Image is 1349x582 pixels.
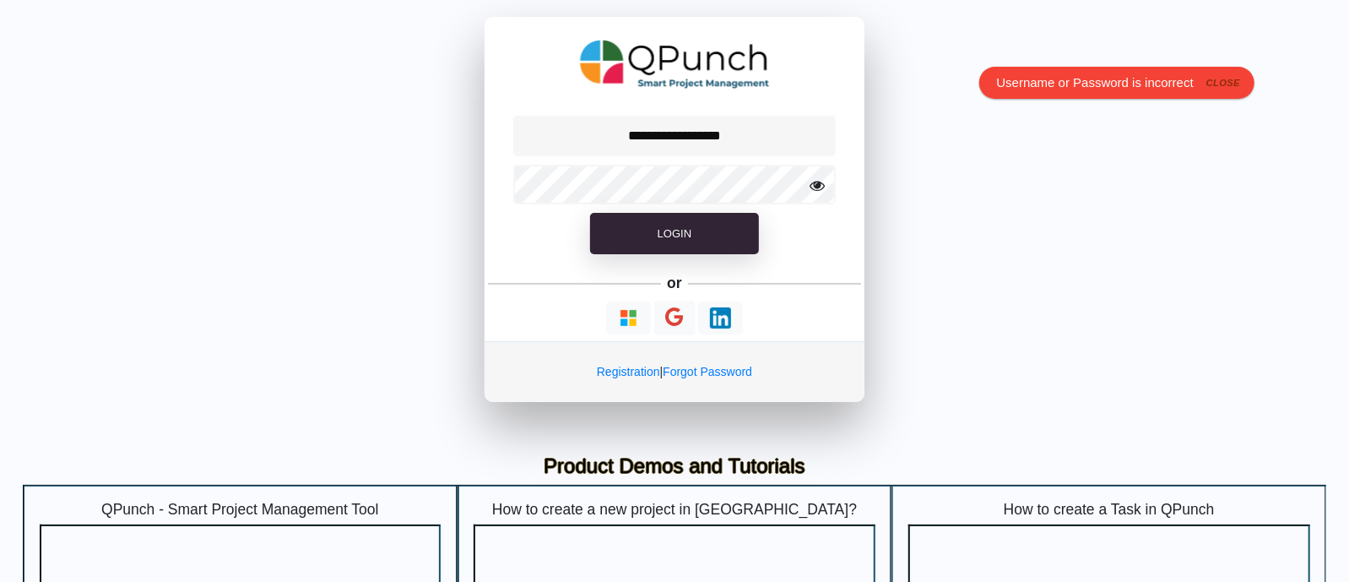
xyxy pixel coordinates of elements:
a: Registration [597,365,660,378]
button: Continue With Microsoft Azure [606,302,651,335]
div: Username or Password is incorrect [979,67,1254,99]
h5: QPunch - Smart Project Management Tool [40,501,442,519]
img: Loading... [710,307,731,329]
h5: or [664,271,685,295]
h5: How to create a Task in QPunch [908,501,1310,519]
span: Login [658,227,691,240]
div: | [485,341,864,402]
a: Forgot Password [663,365,752,378]
i: close [1206,76,1240,90]
button: Continue With Google [654,301,696,335]
button: Login [590,213,759,255]
h5: How to create a new project in [GEOGRAPHIC_DATA]? [474,501,875,519]
img: Loading... [618,307,639,329]
button: Continue With LinkedIn [698,302,743,335]
h3: Product Demos and Tutorials [35,454,1314,479]
img: QPunch [580,34,770,95]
